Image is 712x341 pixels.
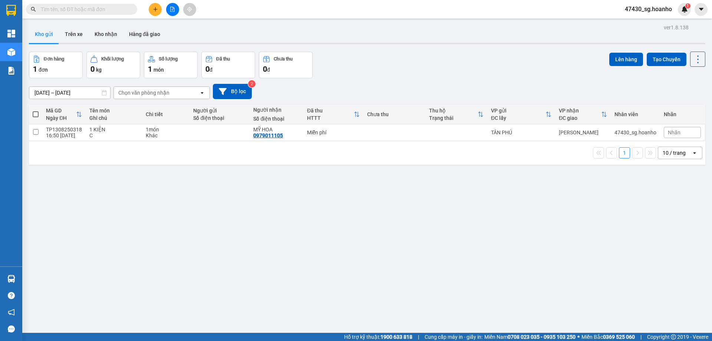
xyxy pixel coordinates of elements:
div: Thu hộ [429,108,478,114]
span: plus [153,7,158,12]
span: message [8,325,15,332]
div: Trạng thái [429,115,478,121]
span: | [418,333,419,341]
button: Kho nhận [89,25,123,43]
span: món [154,67,164,73]
span: aim [187,7,192,12]
span: đ [210,67,212,73]
div: TÂN PHÚ [491,129,551,135]
span: question-circle [8,292,15,299]
svg: open [692,150,698,156]
th: Toggle SortBy [425,105,487,124]
button: Lên hàng [609,53,643,66]
button: plus [149,3,162,16]
span: 0 [90,65,95,73]
span: 47430_sg.hoanho [619,4,678,14]
span: copyright [671,334,676,340]
th: Toggle SortBy [303,105,363,124]
th: Toggle SortBy [487,105,555,124]
div: Chi tiết [146,111,186,117]
span: Nhãn [668,129,680,135]
th: Toggle SortBy [555,105,611,124]
div: Số điện thoại [193,115,246,121]
input: Select a date range. [29,87,110,99]
div: [PERSON_NAME] [559,129,607,135]
div: 10 / trang [663,149,686,157]
div: Chọn văn phòng nhận [118,89,169,96]
svg: open [199,90,205,96]
span: 1 [148,65,152,73]
strong: 1900 633 818 [380,334,412,340]
span: 1 [33,65,37,73]
div: ĐC giao [559,115,601,121]
div: Nhân viên [614,111,656,117]
button: file-add [166,3,179,16]
button: 1 [619,147,630,158]
div: Khác [146,132,186,138]
div: Đã thu [307,108,354,114]
th: Toggle SortBy [42,105,86,124]
div: ver 1.8.138 [664,23,689,32]
img: logo-vxr [6,5,16,16]
span: ⚪️ [577,335,580,338]
button: Đơn hàng1đơn [29,52,83,78]
span: Cung cấp máy in - giấy in: [425,333,482,341]
button: caret-down [695,3,708,16]
div: C [89,132,138,138]
div: Đã thu [216,56,230,62]
button: aim [183,3,196,16]
span: Hỗ trợ kỹ thuật: [344,333,412,341]
button: Kho gửi [29,25,59,43]
button: Khối lượng0kg [86,52,140,78]
div: 16:50 [DATE] [46,132,82,138]
div: 0979011105 [253,132,283,138]
div: Người nhận [253,107,300,113]
button: Bộ lọc [213,84,252,99]
button: Chưa thu0đ [259,52,313,78]
div: HTTT [307,115,354,121]
div: Người gửi [193,108,246,114]
span: file-add [170,7,175,12]
div: Chưa thu [367,111,422,117]
span: 1 [686,3,689,9]
div: TP1308250318 [46,127,82,132]
div: 47430_sg.hoanho [614,129,656,135]
input: Tìm tên, số ĐT hoặc mã đơn [41,5,128,13]
button: Trên xe [59,25,89,43]
span: caret-down [698,6,705,13]
div: 1 KIỆN [89,127,138,132]
div: Khối lượng [101,56,124,62]
img: warehouse-icon [7,275,15,283]
span: notification [8,309,15,316]
button: Hàng đã giao [123,25,166,43]
div: Mã GD [46,108,76,114]
div: ĐC lấy [491,115,545,121]
sup: 2 [248,80,256,88]
span: search [31,7,36,12]
span: | [640,333,642,341]
button: Tạo Chuyến [647,53,686,66]
div: Tên món [89,108,138,114]
img: warehouse-icon [7,48,15,56]
strong: 0708 023 035 - 0935 103 250 [508,334,576,340]
div: Miễn phí [307,129,360,135]
span: kg [96,67,102,73]
img: solution-icon [7,67,15,75]
span: 0 [263,65,267,73]
div: Đơn hàng [44,56,64,62]
span: đ [267,67,270,73]
div: MỸ HOA [253,127,300,132]
div: Nhãn [664,111,701,117]
div: Chưa thu [274,56,293,62]
button: Số lượng1món [144,52,198,78]
div: 1 món [146,127,186,132]
div: Ngày ĐH [46,115,76,121]
span: đơn [39,67,48,73]
span: Miền Nam [484,333,576,341]
span: 0 [205,65,210,73]
button: Đã thu0đ [201,52,255,78]
span: Miền Bắc [581,333,635,341]
div: Số điện thoại [253,116,300,122]
img: icon-new-feature [681,6,688,13]
sup: 1 [685,3,690,9]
